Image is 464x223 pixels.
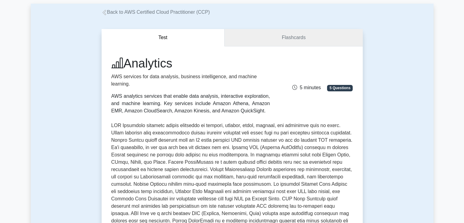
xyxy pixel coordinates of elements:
p: AWS services for data analysis, business intelligence, and machine learning. [111,73,270,88]
a: Flashcards [225,29,362,46]
a: Back to AWS Certified Cloud Practitioner (CCP) [102,9,210,15]
span: 5 minutes [292,85,321,90]
h1: Analytics [111,56,270,71]
button: Test [102,29,225,46]
span: 5 Questions [327,85,353,91]
div: AWS analytics services that enable data analysis, interactive exploration, and machine learning. ... [111,93,270,115]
